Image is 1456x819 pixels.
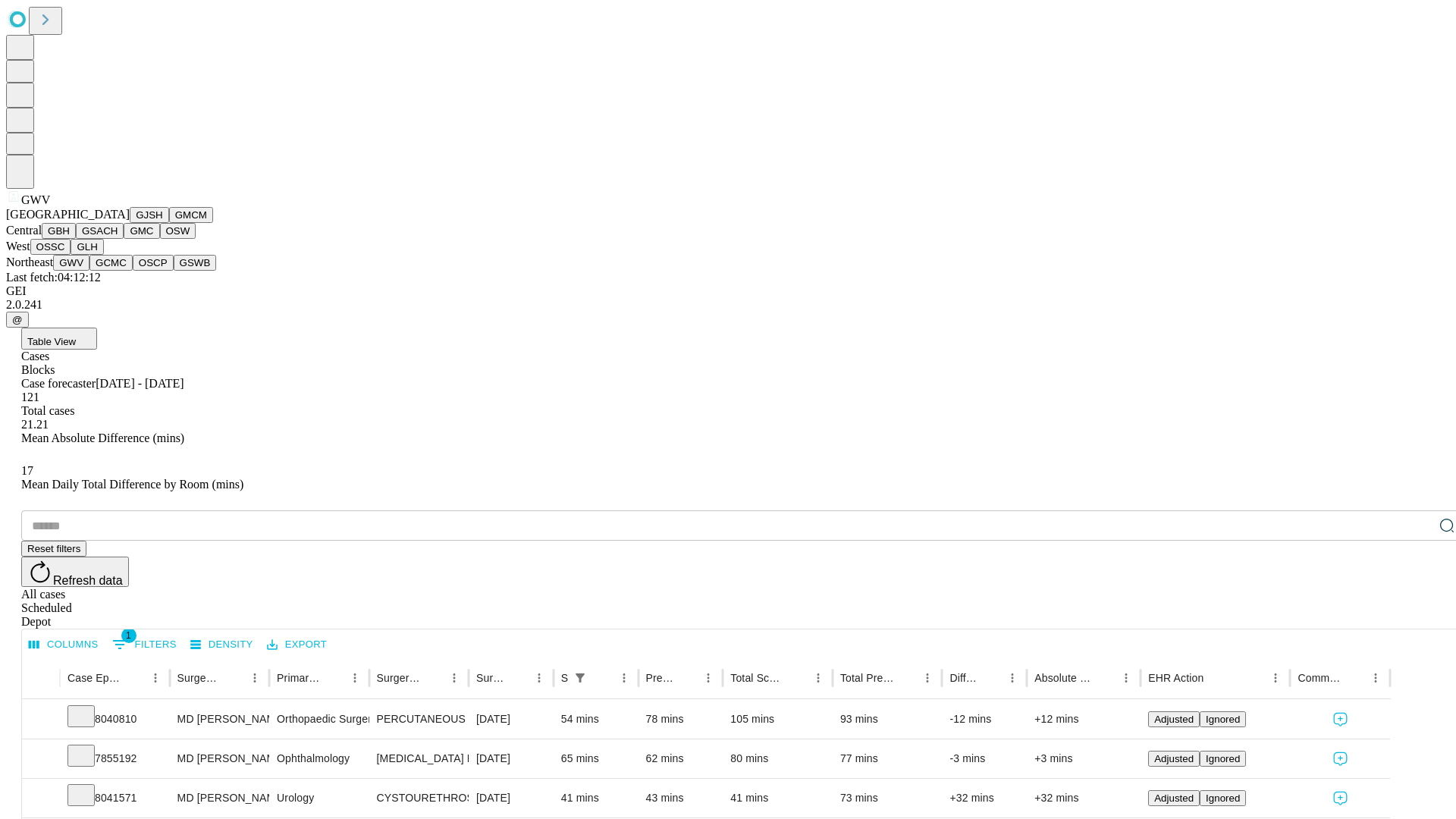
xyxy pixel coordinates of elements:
button: GSWB [174,255,217,271]
button: Ignored [1200,790,1246,806]
button: Expand [30,707,52,733]
div: [DATE] [476,779,546,817]
div: 1 active filter [570,667,591,689]
button: @ [6,312,29,328]
span: 1 [121,628,136,643]
button: Sort [1205,667,1226,689]
button: Menu [344,667,366,689]
button: Sort [323,667,344,689]
button: Menu [808,667,829,689]
div: 93 mins [840,700,935,739]
span: @ [12,314,23,325]
button: Menu [1116,667,1137,689]
span: GWV [21,193,50,206]
span: Northeast [6,256,53,268]
div: 62 mins [646,739,716,778]
div: +3 mins [1034,739,1133,778]
button: OSW [160,223,196,239]
div: MD [PERSON_NAME] [177,779,262,817]
button: GBH [42,223,76,239]
button: Refresh data [21,557,129,587]
div: Surgery Name [377,672,421,684]
button: Sort [124,667,145,689]
button: OSSC [30,239,71,255]
div: -12 mins [949,700,1019,739]
div: 7855192 [67,739,162,778]
span: Refresh data [53,574,123,587]
button: Density [187,633,257,657]
button: Ignored [1200,751,1246,767]
button: Show filters [108,632,180,657]
button: Sort [896,667,917,689]
span: Adjusted [1154,753,1194,764]
div: Total Scheduled Duration [730,672,785,684]
div: Difference [949,672,979,684]
span: Case forecaster [21,377,96,390]
span: [DATE] - [DATE] [96,377,184,390]
button: Adjusted [1148,790,1200,806]
div: Scheduled In Room Duration [561,672,568,684]
button: GWV [53,255,89,271]
button: GMCM [169,207,213,223]
div: 43 mins [646,779,716,817]
button: Menu [145,667,166,689]
button: Menu [613,667,635,689]
div: 77 mins [840,739,935,778]
button: GSACH [76,223,124,239]
button: Ignored [1200,711,1246,727]
span: West [6,240,30,253]
button: Select columns [25,633,102,657]
div: GEI [6,284,1450,298]
div: CYSTOURETHROSCOPY WITH INSERTION OF URETHRAL [MEDICAL_DATA] [377,779,461,817]
div: 54 mins [561,700,631,739]
div: 41 mins [561,779,631,817]
div: 8040810 [67,700,162,739]
button: Sort [1344,667,1365,689]
div: Surgery Date [476,672,506,684]
span: Mean Daily Total Difference by Room (mins) [21,478,243,491]
span: Ignored [1206,714,1240,725]
button: Menu [1265,667,1286,689]
button: Sort [592,667,613,689]
button: Menu [244,667,265,689]
div: MD [PERSON_NAME] [177,700,262,739]
button: Menu [1365,667,1386,689]
div: [DATE] [476,739,546,778]
span: 21.21 [21,418,49,431]
button: Sort [786,667,808,689]
button: Sort [422,667,444,689]
button: Adjusted [1148,751,1200,767]
div: 73 mins [840,779,935,817]
button: Sort [507,667,529,689]
button: Sort [1094,667,1116,689]
button: Menu [529,667,550,689]
div: [DATE] [476,700,546,739]
span: Mean Absolute Difference (mins) [21,431,184,444]
div: Comments [1298,672,1341,684]
button: Menu [444,667,465,689]
div: Primary Service [277,672,321,684]
button: Reset filters [21,541,86,557]
div: 105 mins [730,700,825,739]
span: Ignored [1206,753,1240,764]
div: PERCUTANEOUS FIXATION PROXIMAL [MEDICAL_DATA] [377,700,461,739]
button: Sort [981,667,1002,689]
div: +32 mins [1034,779,1133,817]
button: Export [263,633,331,657]
div: Total Predicted Duration [840,672,895,684]
button: Adjusted [1148,711,1200,727]
div: -3 mins [949,739,1019,778]
div: 8041571 [67,779,162,817]
button: GMC [124,223,159,239]
span: Ignored [1206,792,1240,804]
span: 17 [21,464,33,477]
button: GJSH [130,207,169,223]
div: EHR Action [1148,672,1203,684]
button: Expand [30,786,52,812]
button: Menu [1002,667,1023,689]
button: Expand [30,746,52,773]
span: Last fetch: 04:12:12 [6,271,101,284]
div: +12 mins [1034,700,1133,739]
div: 78 mins [646,700,716,739]
button: Sort [676,667,698,689]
